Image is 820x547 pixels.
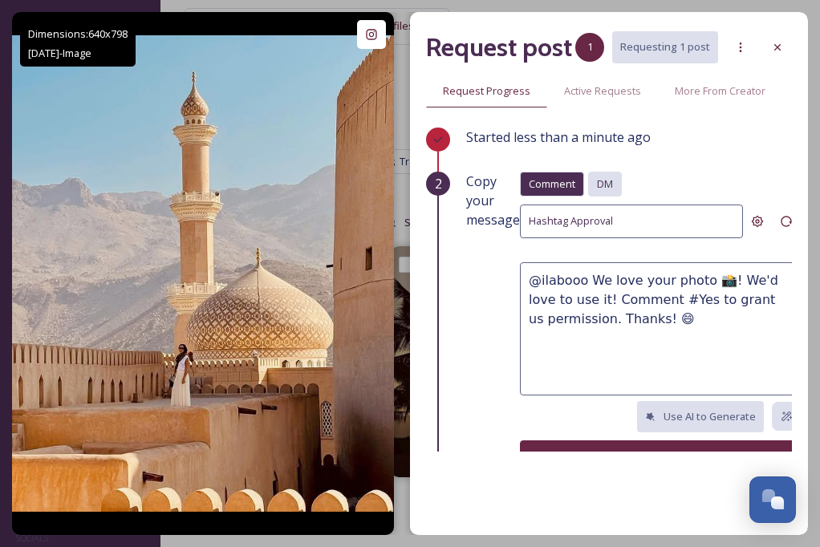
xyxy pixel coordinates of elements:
span: DM [597,176,613,192]
span: Hashtag Approval [529,213,613,229]
textarea: @ilabooo We love your photo 📸! We'd love to use it! Comment #Yes to grant us permission. Thanks! 😄 [520,262,801,395]
span: Comment [529,176,575,192]
h2: Request post [426,28,572,67]
button: Copy Text & Open Post [520,440,801,473]
button: Use AI to Generate [637,401,764,432]
span: Request Progress [443,83,530,99]
span: Copy your message [466,172,520,229]
span: Dimensions: 640 x 798 [28,26,128,41]
img: 413480181_302810689424913_8637689409945979603_n.jpg [12,35,394,512]
span: Started less than a minute ago [466,128,651,146]
button: Open Chat [749,476,796,523]
span: Active Requests [564,83,641,99]
span: 1 [587,39,593,55]
span: More From Creator [675,83,765,99]
span: [DATE] - Image [28,46,91,60]
button: Requesting 1 post [612,31,718,63]
span: 2 [435,174,442,193]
